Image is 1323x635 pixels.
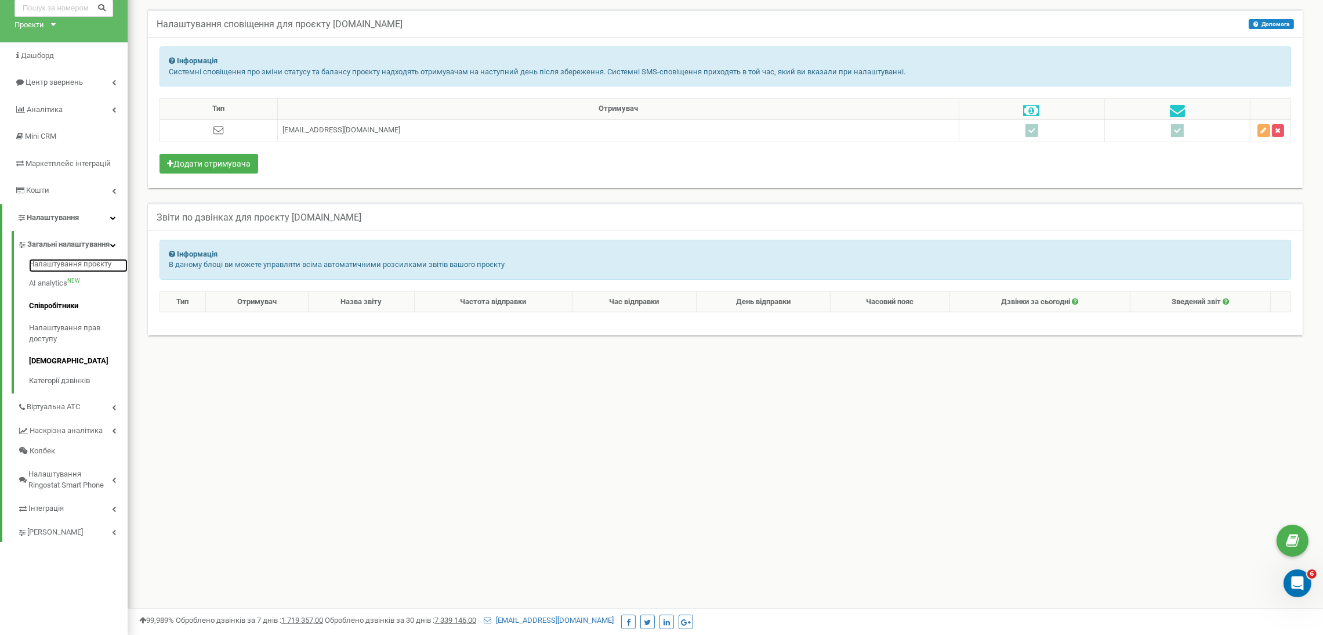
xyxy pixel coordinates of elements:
[27,213,79,222] span: Налаштування
[26,78,83,86] span: Центр звернень
[27,527,83,538] span: [PERSON_NAME]
[27,105,63,114] span: Аналiтика
[17,394,128,417] a: Віртуальна АТС
[205,291,308,312] th: Отримувач
[139,616,174,625] span: 99,989%
[29,295,128,317] a: Співробітники
[308,291,414,312] th: Назва звіту
[17,519,128,543] a: [PERSON_NAME]
[160,99,278,120] th: Тип
[157,19,403,30] h5: Налаштування сповіщення для проєкту [DOMAIN_NAME]
[1130,291,1270,312] th: Зведений звіт
[28,469,112,490] span: Налаштування Ringostat Smart Phone
[26,159,111,168] span: Маркетплейс інтеграцій
[15,20,44,31] div: Проєкти
[17,461,128,495] a: Налаштування Ringostat Smart Phone
[1249,19,1294,29] button: Допомога
[29,373,128,387] a: Категорії дзвінків
[25,132,56,140] span: Mini CRM
[1307,569,1317,579] span: 6
[281,616,323,625] u: 1 719 357,00
[2,204,128,232] a: Налаштування
[21,51,54,60] span: Дашборд
[29,317,128,350] a: Налаштування прав доступу
[27,402,80,413] span: Віртуальна АТС
[325,616,476,625] span: Оброблено дзвінків за 30 днів :
[160,154,258,174] button: Додати отримувача
[160,291,206,312] th: Тип
[28,503,64,514] span: Інтеграція
[484,616,614,625] a: [EMAIL_ADDRESS][DOMAIN_NAME]
[434,616,476,625] u: 7 339 146,00
[29,272,128,295] a: AI analyticsNEW
[30,425,103,436] span: Наскрізна аналітика
[17,495,128,519] a: Інтеграція
[277,99,959,120] th: Отримувач
[277,119,959,142] td: [EMAIL_ADDRESS][DOMAIN_NAME]
[29,259,128,273] a: Налаштування проєкту
[17,417,128,441] a: Наскрізна аналітика
[414,291,572,312] th: Частота відправки
[1284,569,1311,597] iframe: Intercom live chat
[169,259,1282,270] p: В даному блоці ви можете управляти всіма автоматичними розсилками звітів вашого проєкту
[29,350,128,373] a: [DEMOGRAPHIC_DATA]
[30,446,55,457] span: Колбек
[17,231,128,255] a: Загальні налаштування
[27,239,110,250] span: Загальні налаштування
[177,250,218,258] strong: Інформація
[949,291,1130,312] th: Дзвінки за сьогодні
[169,67,1282,78] p: Системні сповіщення про зміни статусу та балансу проєкту надходять отримувачам на наступний день ...
[17,441,128,461] a: Колбек
[572,291,696,312] th: Час відправки
[176,616,323,625] span: Оброблено дзвінків за 7 днів :
[177,56,218,65] strong: Інформація
[26,186,49,194] span: Кошти
[830,291,949,312] th: Часовий пояс
[697,291,831,312] th: День відправки
[157,212,361,223] h5: Звіти по дзвінках для проєкту [DOMAIN_NAME]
